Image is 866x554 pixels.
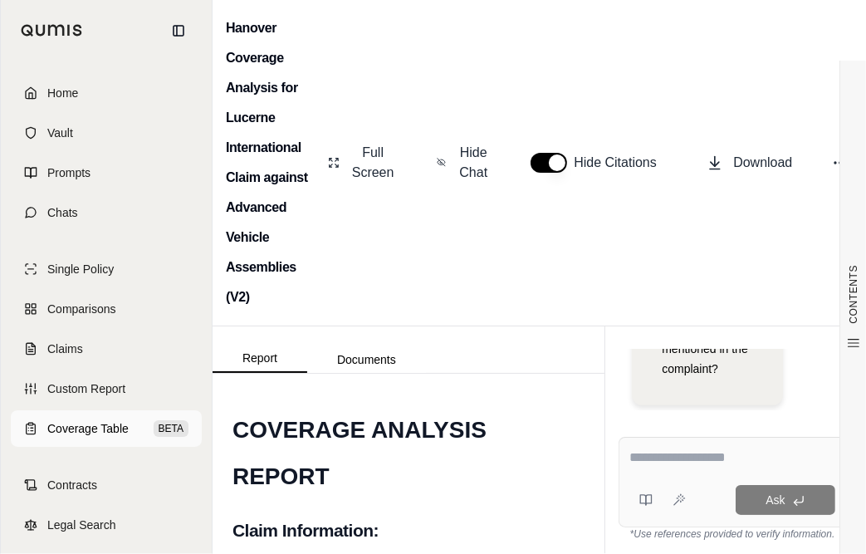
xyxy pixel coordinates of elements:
[47,420,129,437] span: Coverage Table
[11,370,202,407] a: Custom Report
[766,493,785,507] span: Ask
[11,291,202,327] a: Comparisons
[350,143,397,183] span: Full Screen
[47,477,97,493] span: Contracts
[11,331,202,367] a: Claims
[47,85,78,101] span: Home
[47,301,115,317] span: Comparisons
[11,251,202,287] a: Single Policy
[154,420,188,437] span: BETA
[619,527,846,541] div: *Use references provided to verify information.
[11,194,202,231] a: Chats
[11,75,202,111] a: Home
[700,146,799,179] button: Download
[307,346,426,373] button: Documents
[47,261,114,277] span: Single Policy
[47,380,125,397] span: Custom Report
[47,341,83,357] span: Claims
[21,24,83,37] img: Qumis Logo
[430,136,498,189] button: Hide Chat
[11,507,202,543] a: Legal Search
[456,143,491,183] span: Hide Chat
[47,204,78,221] span: Chats
[574,153,667,173] span: Hide Citations
[226,13,313,312] h2: Hanover Coverage Analysis for Lucerne International Claim against Advanced Vehicle Assemblies (V2)
[47,517,116,533] span: Legal Search
[11,410,202,447] a: Coverage TableBETA
[232,513,585,548] h2: Claim Information:
[736,485,835,515] button: Ask
[11,154,202,191] a: Prompts
[733,153,792,173] span: Download
[232,407,585,500] h1: COVERAGE ANALYSIS REPORT
[165,17,192,44] button: Collapse sidebar
[47,125,73,141] span: Vault
[11,467,202,503] a: Contracts
[11,115,202,151] a: Vault
[213,345,307,373] button: Report
[321,136,404,189] button: Full Screen
[47,164,91,181] span: Prompts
